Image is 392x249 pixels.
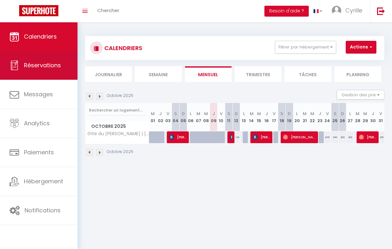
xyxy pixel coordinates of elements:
[250,111,254,117] abbr: M
[363,111,367,117] abbr: M
[283,131,316,143] span: [PERSON_NAME]
[157,103,164,131] th: 02
[230,131,232,143] span: cjf [GEOGRAPHIC_DATA]
[359,131,377,143] span: [PERSON_NAME]
[204,111,208,117] abbr: M
[196,111,200,117] abbr: M
[339,103,346,131] th: 26
[286,103,293,131] th: 19
[135,66,181,82] li: Semaine
[288,111,291,117] abbr: D
[263,103,270,131] th: 16
[225,103,233,131] th: 11
[190,111,192,117] abbr: L
[341,111,344,117] abbr: D
[349,111,351,117] abbr: L
[202,103,210,131] th: 08
[107,93,133,99] p: Octobre 2025
[379,111,382,117] abbr: V
[212,111,215,117] abbr: J
[345,6,362,14] span: Cyrille
[166,111,169,117] abbr: V
[316,103,324,131] th: 23
[257,111,261,117] abbr: M
[218,103,225,131] th: 10
[377,131,384,143] div: 216
[331,103,339,131] th: 25
[346,103,354,131] th: 27
[275,41,336,54] button: Filtrer par hébergement
[377,7,385,15] img: logout
[255,103,263,131] th: 15
[24,177,63,185] span: Hébergement
[243,111,245,117] abbr: L
[293,103,301,131] th: 20
[372,111,374,117] abbr: J
[220,111,223,117] abbr: V
[240,103,248,131] th: 13
[24,33,57,40] span: Calendriers
[149,103,157,131] th: 01
[85,122,149,131] span: Octobre 2025
[89,105,145,116] input: Rechercher un logement...
[85,66,132,82] li: Journalier
[280,111,283,117] abbr: S
[339,131,346,143] div: 203
[182,111,185,117] abbr: D
[248,103,255,131] th: 14
[86,131,150,136] span: Gîte du [PERSON_NAME] | [GEOGRAPHIC_DATA]
[195,103,202,131] th: 07
[369,103,377,131] th: 30
[25,206,61,214] span: Notifications
[180,103,187,131] th: 05
[346,41,376,54] button: Actions
[346,131,354,143] div: 202
[233,131,240,143] div: 142
[235,111,238,117] abbr: D
[174,111,177,117] abbr: S
[334,111,337,117] abbr: S
[296,111,298,117] abbr: L
[235,66,281,82] li: Trimestre
[273,111,276,117] abbr: V
[265,111,268,117] abbr: J
[264,6,309,17] button: Besoin d'aide ?
[169,131,187,143] span: [PERSON_NAME]
[278,103,286,131] th: 18
[24,119,50,127] span: Analytics
[323,131,331,143] div: 245
[356,111,359,117] abbr: M
[323,103,331,131] th: 24
[354,103,362,131] th: 28
[337,90,384,99] button: Gestion des prix
[301,103,308,131] th: 21
[326,111,329,117] abbr: V
[151,111,155,117] abbr: M
[335,66,381,82] li: Planning
[310,111,314,117] abbr: M
[172,103,180,131] th: 04
[210,103,218,131] th: 09
[185,66,232,82] li: Mensuel
[285,66,331,82] li: Tâches
[164,103,172,131] th: 03
[308,103,316,131] th: 22
[331,131,339,143] div: 240
[303,111,307,117] abbr: M
[24,90,53,98] span: Messages
[361,103,369,131] th: 29
[227,111,230,117] abbr: S
[270,103,278,131] th: 17
[159,111,162,117] abbr: J
[24,148,54,156] span: Paiements
[253,131,270,143] span: [PERSON_NAME]
[332,6,341,15] img: ...
[97,7,119,14] span: Chercher
[187,103,195,131] th: 06
[107,149,133,155] p: Octobre 2025
[377,103,384,131] th: 31
[19,5,58,16] img: Super Booking
[319,111,321,117] abbr: J
[233,103,240,131] th: 12
[24,61,61,69] span: Réservations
